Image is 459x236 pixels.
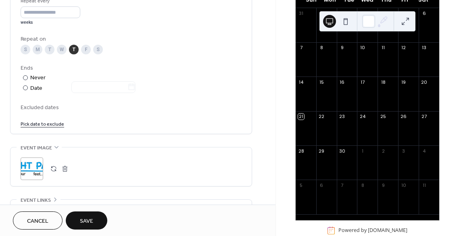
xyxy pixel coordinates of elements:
[298,114,304,120] div: 21
[368,227,407,234] a: [DOMAIN_NAME]
[21,120,64,128] span: Pick date to exclude
[339,79,345,85] div: 16
[401,45,407,51] div: 12
[339,45,345,51] div: 9
[10,200,252,217] div: •••
[359,45,365,51] div: 10
[21,196,51,205] span: Event links
[380,10,386,17] div: 4
[81,45,91,54] div: F
[421,10,427,17] div: 6
[21,103,242,112] span: Excluded dates
[319,114,325,120] div: 22
[380,114,386,120] div: 25
[359,148,365,154] div: 1
[298,148,304,154] div: 28
[359,182,365,188] div: 8
[359,10,365,17] div: 3
[421,182,427,188] div: 11
[319,148,325,154] div: 29
[33,45,42,54] div: M
[401,79,407,85] div: 19
[401,114,407,120] div: 26
[421,45,427,51] div: 13
[93,45,103,54] div: S
[21,35,240,43] div: Repeat on
[359,79,365,85] div: 17
[421,114,427,120] div: 27
[380,79,386,85] div: 18
[80,217,93,226] span: Save
[319,10,325,17] div: 1
[21,144,52,152] span: Event image
[421,148,427,154] div: 4
[298,10,304,17] div: 31
[380,148,386,154] div: 2
[359,114,365,120] div: 24
[319,182,325,188] div: 6
[69,45,79,54] div: T
[21,157,43,180] div: ;
[21,20,80,25] div: weeks
[298,182,304,188] div: 5
[339,114,345,120] div: 23
[298,45,304,51] div: 7
[13,211,63,230] button: Cancel
[421,79,427,85] div: 20
[298,79,304,85] div: 14
[380,182,386,188] div: 9
[66,211,107,230] button: Save
[21,45,30,54] div: S
[45,45,54,54] div: T
[30,74,46,82] div: Never
[319,45,325,51] div: 8
[401,10,407,17] div: 5
[57,45,67,54] div: W
[339,182,345,188] div: 7
[338,227,407,234] div: Powered by
[21,64,240,72] div: Ends
[27,217,48,226] span: Cancel
[380,45,386,51] div: 11
[319,79,325,85] div: 15
[401,182,407,188] div: 10
[401,148,407,154] div: 3
[30,84,136,93] div: Date
[339,10,345,17] div: 2
[339,148,345,154] div: 30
